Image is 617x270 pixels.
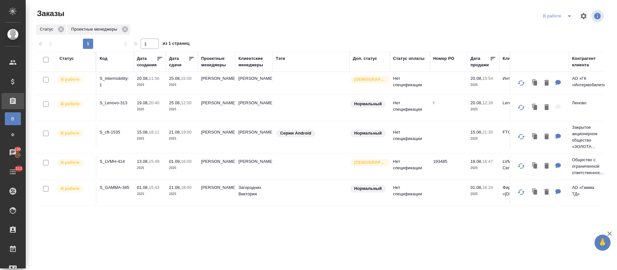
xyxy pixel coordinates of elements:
[470,165,496,171] p: 2025
[482,159,493,164] p: 16:47
[470,82,496,88] p: 2025
[541,130,552,144] button: Удалить
[100,158,130,165] p: S_LVMH-414
[181,100,192,105] p: 12:00
[350,129,387,138] div: Статус по умолчанию для стандартных заказов
[430,155,467,178] td: 193485
[541,101,552,114] button: Удалить
[353,55,377,62] div: Доп. статус
[11,146,25,153] span: 100
[137,185,149,190] p: 01.08,
[56,75,93,84] div: Выставляет ПМ после принятия заказа от КМа
[390,126,430,148] td: Нет спецификации
[137,191,163,197] p: 2025
[572,75,603,88] p: АО «ГК «Интермобилити»
[529,77,541,90] button: Клонировать
[393,55,425,62] div: Статус оплаты
[572,157,603,176] p: Общество с ограниченной ответственнос...
[276,55,285,62] div: Тэги
[8,132,18,138] span: Ф
[149,100,159,105] p: 20:40
[350,184,387,193] div: Статус по умолчанию для стандартных заказов
[482,130,493,135] p: 21:30
[100,75,130,88] p: S_intermobility-1
[137,165,163,171] p: 2025
[280,130,311,136] p: Сержи Android
[514,75,529,91] button: Обновить
[529,186,541,199] button: Клонировать
[529,160,541,173] button: Клонировать
[470,106,496,113] p: 2025
[482,76,493,81] p: 15:54
[169,76,181,81] p: 25.08,
[514,129,529,144] button: Обновить
[137,100,149,105] p: 19.08,
[163,40,190,49] span: из 1 страниц
[514,184,529,200] button: Обновить
[529,130,541,144] button: Клонировать
[541,77,552,90] button: Удалить
[350,100,387,108] div: Статус по умолчанию для стандартных заказов
[235,126,273,148] td: [PERSON_NAME]
[100,55,107,62] div: Код
[198,155,235,178] td: [PERSON_NAME]
[503,75,533,82] p: Интермобилити
[169,191,195,197] p: 2025
[597,236,608,249] span: 🙏
[235,97,273,119] td: [PERSON_NAME]
[137,82,163,88] p: 2025
[137,135,163,142] p: 2025
[169,165,195,171] p: 2025
[56,129,93,138] div: Выставляет ПМ после принятия заказа от КМа
[71,26,120,33] p: Проектные менеджеры
[433,55,454,62] div: Номер PO
[2,144,24,161] a: 100
[390,181,430,204] td: Нет спецификации
[576,8,591,24] span: Настроить таблицу
[198,126,235,148] td: [PERSON_NAME]
[235,155,273,178] td: [PERSON_NAME]
[354,130,382,136] p: Нормальный
[35,8,64,19] span: Заказы
[149,159,159,164] p: 15:49
[56,158,93,167] div: Выставляет ПМ после принятия заказа от КМа
[181,76,192,81] p: 15:00
[5,128,21,141] a: Ф
[198,181,235,204] td: [PERSON_NAME]
[8,116,18,122] span: В
[390,155,430,178] td: Нет спецификации
[12,165,26,172] span: 313
[169,159,181,164] p: 01.09,
[169,185,181,190] p: 21.08,
[470,130,482,135] p: 15.08,
[61,185,79,192] p: В работе
[238,55,269,68] div: Клиентские менеджеры
[541,186,552,199] button: Удалить
[390,97,430,119] td: Нет спецификации
[514,100,529,115] button: Обновить
[137,159,149,164] p: 13.08,
[61,130,79,136] p: В работе
[235,72,273,95] td: [PERSON_NAME]
[482,185,493,190] p: 16:24
[61,101,79,107] p: В работе
[503,100,533,106] p: Lenovo
[470,185,482,190] p: 01.08,
[56,184,93,193] div: Выставляет ПМ после принятия заказа от КМа
[36,24,66,35] div: Статус
[541,160,552,173] button: Удалить
[541,11,576,21] div: split button
[572,124,603,150] p: Закрытое акционерное общество «ЗОЛОТА...
[201,55,232,68] div: Проектные менеджеры
[572,184,603,197] p: АО «Гамма ТД»
[276,129,346,138] div: Сержи Android
[169,135,195,142] p: 2025
[137,106,163,113] p: 2025
[100,100,130,106] p: S_Lenovo-313
[503,158,533,171] p: LVMH (ООО Селдико)
[56,100,93,108] div: Выставляет ПМ после принятия заказа от КМа
[591,10,605,22] span: Посмотреть информацию
[137,55,156,68] div: Дата создания
[198,97,235,119] td: [PERSON_NAME]
[503,129,533,135] p: FTC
